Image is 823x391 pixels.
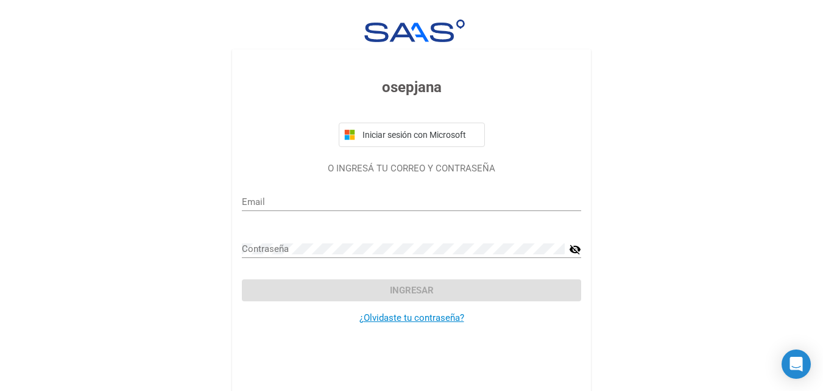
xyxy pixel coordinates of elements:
[339,123,485,147] button: Iniciar sesión con Microsoft
[242,279,581,301] button: Ingresar
[360,130,479,140] span: Iniciar sesión con Microsoft
[242,162,581,176] p: O INGRESÁ TU CORREO Y CONTRASEÑA
[569,242,581,257] mat-icon: visibility_off
[242,76,581,98] h3: osepjana
[782,350,811,379] div: Open Intercom Messenger
[359,312,464,323] a: ¿Olvidaste tu contraseña?
[390,285,434,296] span: Ingresar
